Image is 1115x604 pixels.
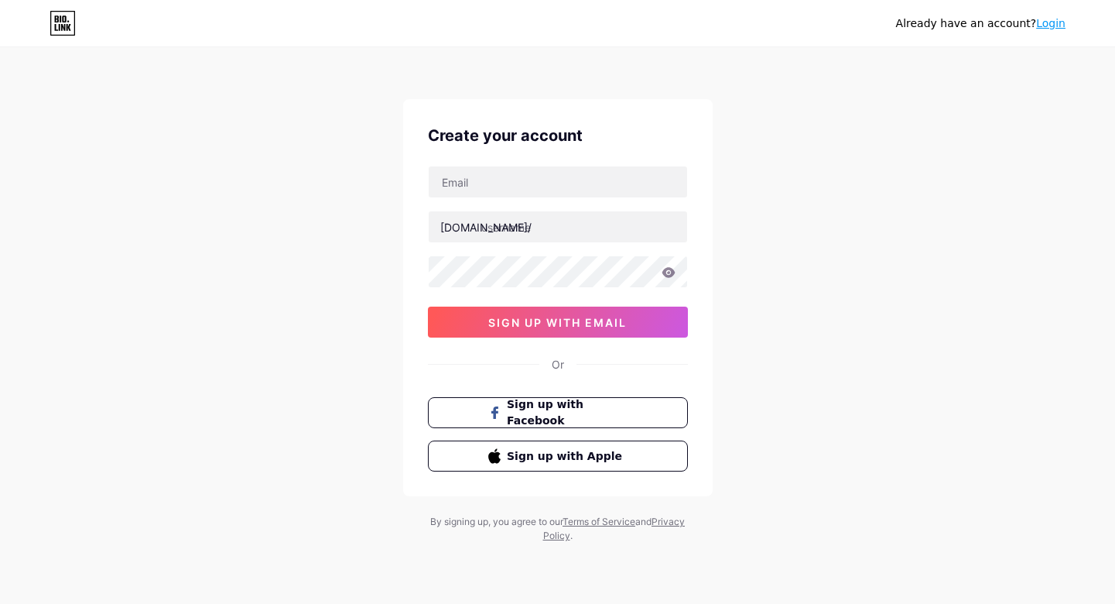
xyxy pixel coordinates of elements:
[428,397,688,428] button: Sign up with Facebook
[1036,17,1065,29] a: Login
[429,166,687,197] input: Email
[428,307,688,338] button: sign up with email
[428,441,688,472] button: Sign up with Apple
[563,516,635,527] a: Terms of Service
[440,219,532,235] div: [DOMAIN_NAME]/
[507,396,627,429] span: Sign up with Facebook
[428,124,688,147] div: Create your account
[507,448,627,465] span: Sign up with Apple
[426,515,689,543] div: By signing up, you agree to our and .
[488,316,627,329] span: sign up with email
[552,356,564,372] div: Or
[429,211,687,242] input: username
[896,15,1065,32] div: Already have an account?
